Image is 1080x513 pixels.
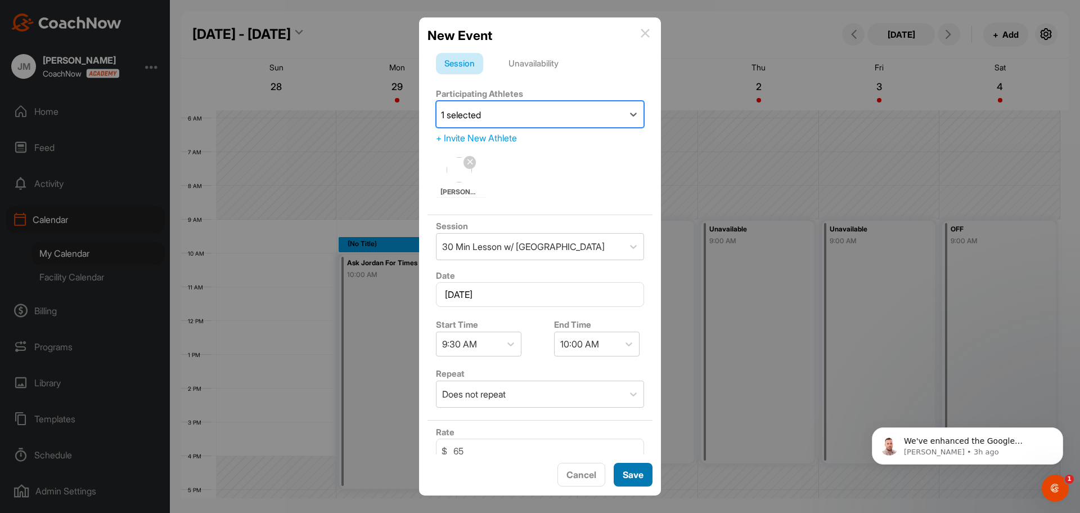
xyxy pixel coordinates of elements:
[436,270,455,281] label: Date
[566,469,596,480] span: Cancel
[427,26,492,45] h2: New Event
[855,404,1080,483] iframe: Intercom notifications message
[557,463,605,487] button: Cancel
[436,439,644,463] input: 0
[442,444,447,458] span: $
[441,108,481,122] div: 1 selected
[436,131,644,145] div: + Invite New Athlete
[623,469,643,480] span: Save
[1065,475,1074,484] span: 1
[440,187,479,197] span: [PERSON_NAME]
[1042,475,1069,502] iframe: Intercom live chat
[436,427,454,438] label: Rate
[436,282,644,307] input: Select Date
[49,43,194,53] p: Message from Alex, sent 3h ago
[554,319,591,330] label: End Time
[49,33,191,165] span: We've enhanced the Google Calendar integration for a more seamless experience. If you haven't lin...
[614,463,652,487] button: Save
[436,221,468,231] label: Session
[560,337,599,351] div: 10:00 AM
[442,337,477,351] div: 9:30 AM
[500,53,567,74] div: Unavailability
[641,29,650,38] img: info
[436,88,523,99] label: Participating Athletes
[442,387,506,401] div: Does not repeat
[436,53,483,74] div: Session
[436,319,478,330] label: Start Time
[436,368,465,379] label: Repeat
[442,240,605,253] div: 30 Min Lesson w/ [GEOGRAPHIC_DATA]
